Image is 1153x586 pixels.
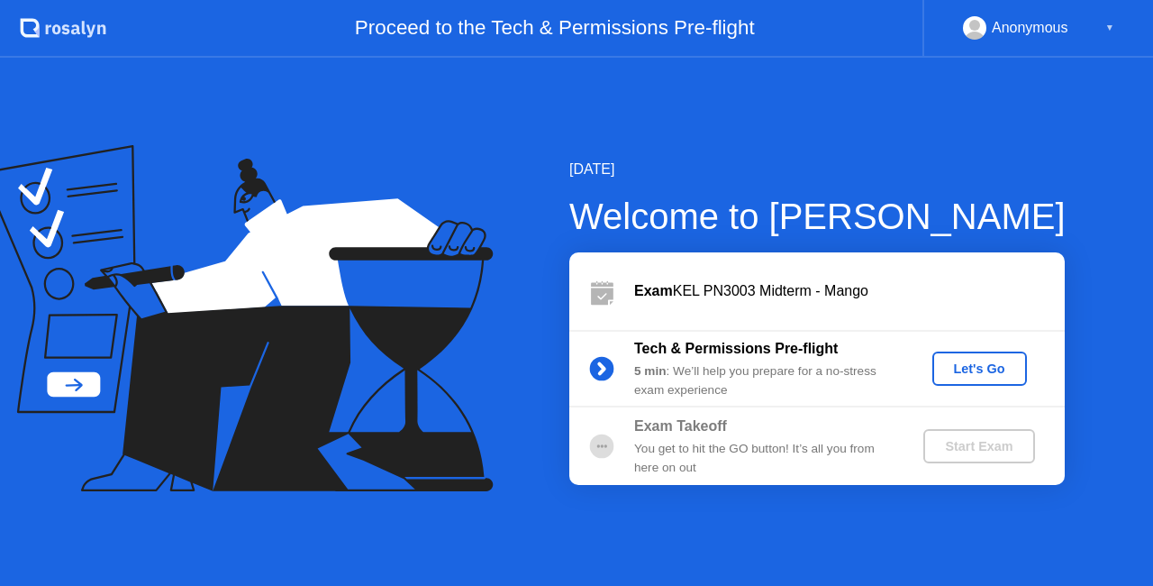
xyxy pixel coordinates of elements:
div: Start Exam [931,439,1027,453]
div: Welcome to [PERSON_NAME] [569,189,1066,243]
div: Let's Go [940,362,1020,376]
b: Exam Takeoff [634,418,727,434]
b: Tech & Permissions Pre-flight [634,341,838,356]
div: ▼ [1105,16,1114,40]
b: 5 min [634,364,667,378]
b: Exam [634,283,673,298]
button: Start Exam [923,429,1034,463]
button: Let's Go [932,352,1027,386]
div: KEL PN3003 Midterm - Mango [634,280,1065,302]
div: You get to hit the GO button! It’s all you from here on out [634,440,894,477]
div: : We’ll help you prepare for a no-stress exam experience [634,362,894,399]
div: Anonymous [992,16,1068,40]
div: [DATE] [569,159,1066,180]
